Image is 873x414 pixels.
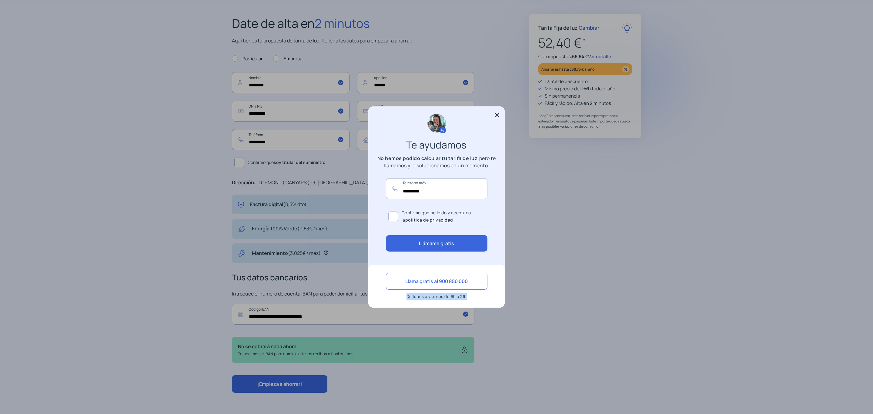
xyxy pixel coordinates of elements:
button: Llámame gratis [386,235,487,252]
h3: Te ayudamos [382,141,491,149]
a: política de privacidad [405,217,453,223]
p: pero te llamamos y lo solucionamos en un momento. [376,155,497,169]
p: De lunes a viernes de 9h a 21h [386,293,487,300]
button: Llama gratis al 900 850 000 [386,273,487,290]
span: Confirmo que he leído y aceptado la [402,209,485,224]
b: No hemos podido calcular tu tarifa de luz, [377,155,479,162]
